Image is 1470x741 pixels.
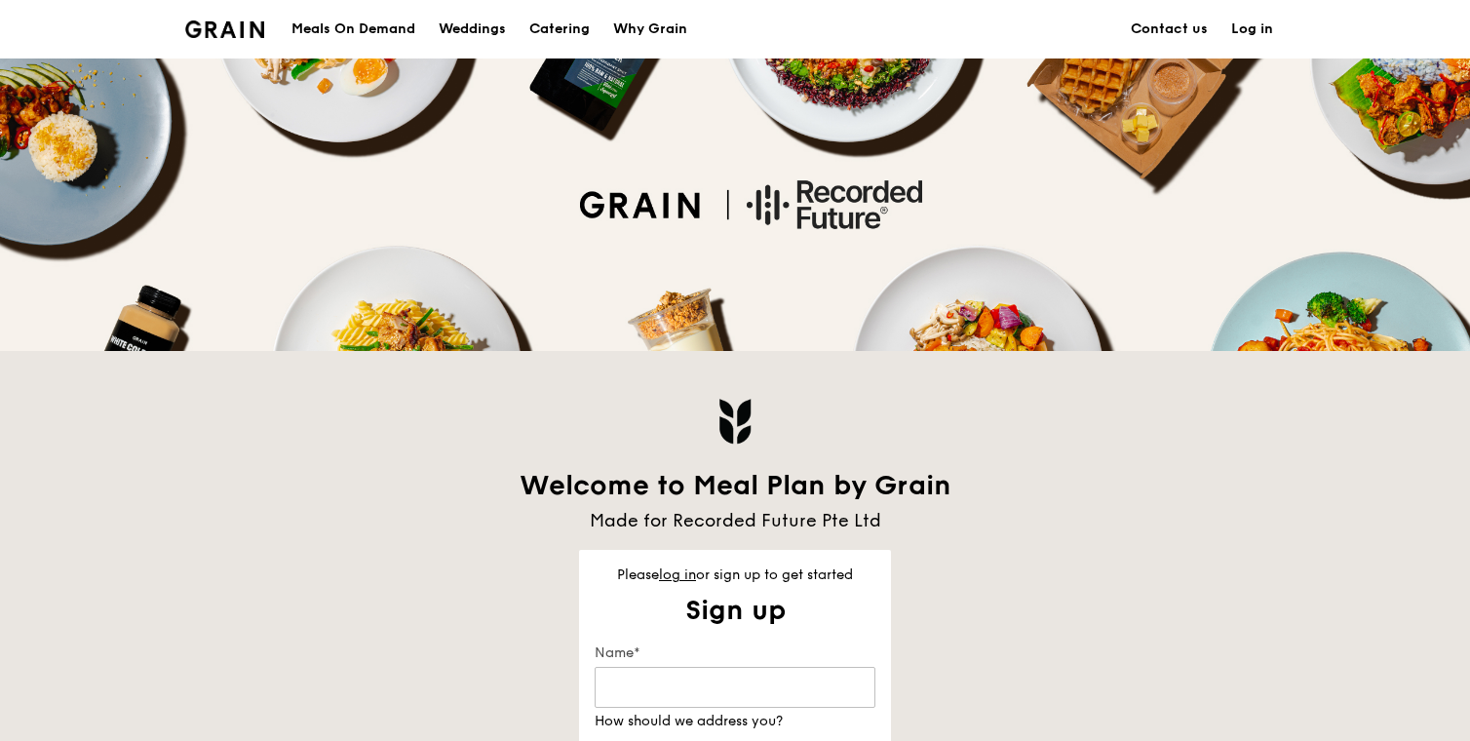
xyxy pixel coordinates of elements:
img: Grain [185,20,264,38]
label: Name* [595,643,875,663]
div: Made for Recorded Future Pte Ltd [501,507,969,534]
div: Welcome to Meal Plan by Grain [501,468,969,503]
div: Sign up [579,593,891,628]
div: How should we address you? [595,712,875,731]
a: log in [659,566,696,583]
div: Please or sign up to get started [579,565,891,585]
img: Grain logo [718,398,752,445]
